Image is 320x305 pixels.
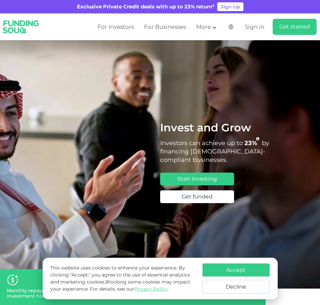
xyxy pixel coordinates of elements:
[50,264,195,293] p: This website uses cookies to enhance your experience. By clicking "Accept," you agree to the use ...
[50,279,190,292] span: Blocking some cookies may impact your experience.
[7,288,86,299] p: Monthly repayments and short investment horizons
[177,176,217,182] span: Start investing
[202,263,270,277] button: Accept
[134,286,168,292] a: Privacy Policy
[217,2,243,11] a: Sign Up
[279,23,310,30] span: Get started
[202,280,270,294] button: Decline
[160,173,234,185] a: Start investing
[160,139,243,147] span: Investors can achieve up to
[142,21,188,33] a: For Businesses
[160,121,251,134] span: Invest and Grow
[245,23,264,30] span: Sign in
[182,193,213,200] span: Get funded
[256,137,259,141] i: 23% IRR (expected) ~ 15% Net yield (expected)
[7,274,18,286] img: personaliseYourRisk
[96,21,136,33] a: For Investors
[244,139,262,147] span: 23%
[77,3,215,11] div: Exclusive Private Credit deals with up to 23% return*
[160,190,234,203] a: Get funded
[160,139,269,164] span: by financing [DEMOGRAPHIC_DATA]-compliant businesses.
[229,24,234,29] img: SA Flag
[196,23,211,30] span: More
[90,286,169,292] span: For details, see our .
[243,21,264,33] a: Sign in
